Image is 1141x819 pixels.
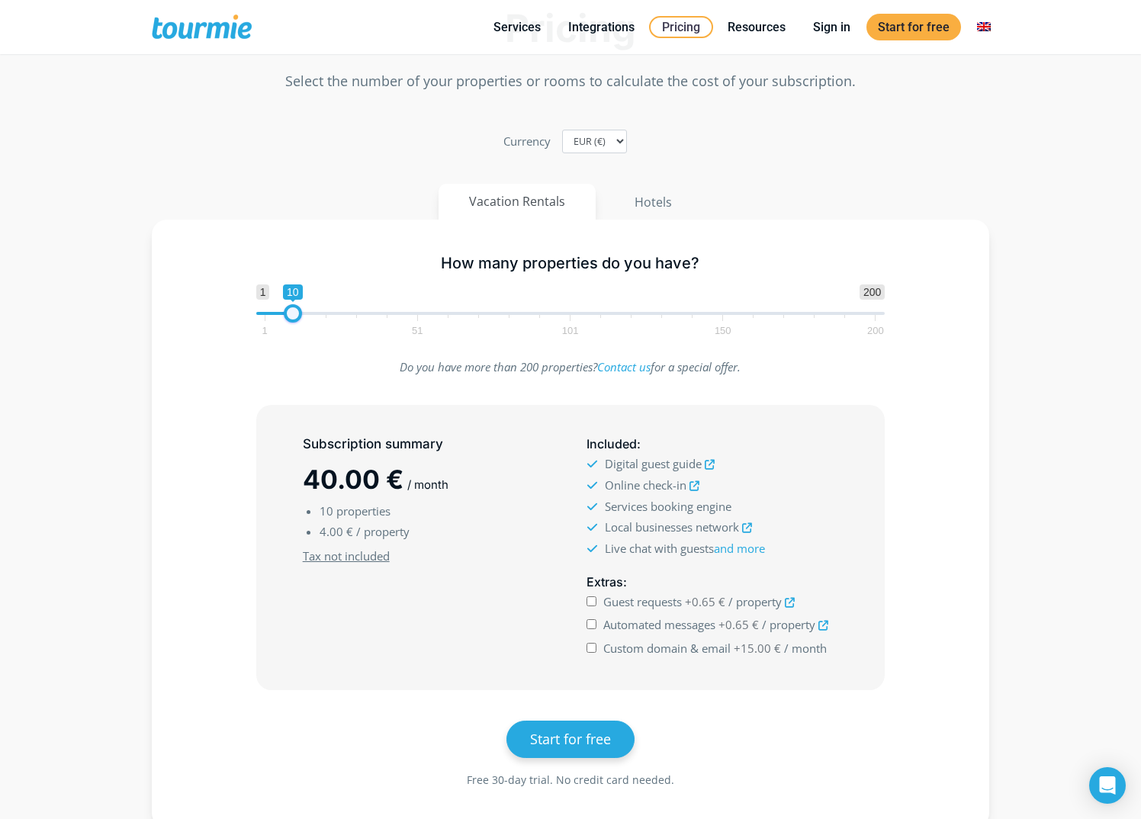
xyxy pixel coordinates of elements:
[966,18,1002,37] a: Switch to
[410,327,425,334] span: 51
[283,284,303,300] span: 10
[336,503,391,519] span: properties
[152,71,989,92] p: Select the number of your properties or rooms to calculate the cost of your subscription.
[557,18,646,37] a: Integrations
[320,524,353,539] span: 4.00 €
[587,436,637,451] span: Included
[1089,767,1126,804] div: Open Intercom Messenger
[256,284,270,300] span: 1
[603,641,731,656] span: Custom domain & email
[762,617,815,632] span: / property
[605,499,731,514] span: Services booking engine
[685,594,725,609] span: +0.65 €
[716,18,797,37] a: Resources
[603,617,715,632] span: Automated messages
[356,524,410,539] span: / property
[587,573,838,592] h5: :
[605,477,686,493] span: Online check-in
[603,184,703,220] button: Hotels
[560,327,581,334] span: 101
[866,14,961,40] a: Start for free
[597,359,651,374] a: Contact us
[728,594,782,609] span: / property
[320,503,333,519] span: 10
[587,574,623,589] span: Extras
[714,541,765,556] a: and more
[860,284,885,300] span: 200
[649,16,713,38] a: Pricing
[802,18,862,37] a: Sign in
[467,772,674,787] span: Free 30-day trial. No credit card needed.
[605,519,739,535] span: Local businesses network
[734,641,781,656] span: +15.00 €
[784,641,827,656] span: / month
[605,541,765,556] span: Live chat with guests
[407,477,448,492] span: / month
[482,18,552,37] a: Services
[303,464,403,495] span: 40.00 €
[256,357,885,377] p: Do you have more than 200 properties? for a special offer.
[865,327,886,334] span: 200
[587,435,838,454] h5: :
[506,721,635,758] a: Start for free
[603,594,682,609] span: Guest requests
[259,327,269,334] span: 1
[303,548,390,564] u: Tax not included
[256,254,885,273] h5: How many properties do you have?
[303,435,554,454] h5: Subscription summary
[530,730,611,748] span: Start for free
[503,131,551,152] label: Currency
[718,617,759,632] span: +0.65 €
[439,184,596,220] button: Vacation Rentals
[605,456,702,471] span: Digital guest guide
[712,327,734,334] span: 150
